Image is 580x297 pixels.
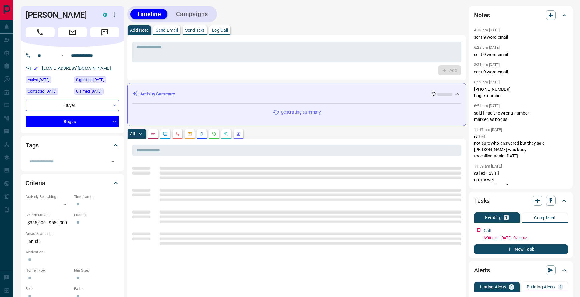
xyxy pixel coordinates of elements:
svg: Agent Actions [236,131,241,136]
h1: [PERSON_NAME] [26,10,94,20]
p: Areas Searched: [26,231,119,236]
p: Timeframe: [74,194,119,200]
div: Notes [474,8,568,23]
a: [EMAIL_ADDRESS][DOMAIN_NAME] [42,66,111,71]
svg: Emails [187,131,192,136]
p: 3:34 pm [DATE] [474,63,500,67]
p: Search Range: [26,212,71,218]
p: Min Size: [74,268,119,273]
div: Fri Jun 21 2024 [74,76,119,85]
p: 6:51 pm [DATE] [474,104,500,108]
p: 6:52 pm [DATE] [474,80,500,84]
div: Tags [26,138,119,153]
span: Message [90,27,119,37]
p: 0 [510,285,513,289]
p: 11:59 am [DATE] [474,164,502,168]
h2: Criteria [26,178,45,188]
button: Timeline [130,9,167,19]
span: Signed up [DATE] [76,77,104,83]
p: Actively Searching: [26,194,71,200]
p: Listing Alerts [480,285,507,289]
p: All [130,132,135,136]
p: $365,000 - $559,900 [26,218,71,228]
div: condos.ca [103,13,107,17]
svg: Listing Alerts [199,131,204,136]
p: Add Note [130,28,149,32]
div: Activity Summary [132,88,461,100]
h2: Tags [26,140,38,150]
p: Baths: [74,286,119,292]
button: Open [58,52,66,59]
svg: Email Verified [33,66,38,71]
p: called not sure who answered but they said [PERSON_NAME] was busy try calling again [DATE] [474,134,568,159]
span: Email [58,27,87,37]
div: Buyer [26,100,119,111]
p: Completed [534,216,556,220]
div: Alerts [474,263,568,278]
p: 11:47 am [DATE] [474,128,502,132]
p: Innisfil [26,236,119,246]
p: 6:00 a.m. [DATE] - Overdue [484,235,568,241]
div: Tue Sep 30 2025 [26,88,71,97]
p: 1 [559,285,562,289]
p: called [DATE] no answer sent 9 word email keep alert marking number as bogus [474,170,568,202]
p: Activity Summary [140,91,175,97]
p: Beds: [26,286,71,292]
p: sent 9 word email [474,34,568,41]
p: said I had the wrong number marked as bogus [474,110,568,123]
div: Tasks [474,193,568,208]
span: Contacted [DATE] [28,88,56,94]
p: Send Email [156,28,178,32]
div: Criteria [26,176,119,190]
svg: Opportunities [224,131,229,136]
p: 6:25 pm [DATE] [474,45,500,50]
svg: Calls [175,131,180,136]
p: Log Call [212,28,228,32]
p: Budget: [74,212,119,218]
p: Building Alerts [527,285,556,289]
p: sent 9 word email [474,69,568,75]
svg: Notes [151,131,156,136]
button: Campaigns [170,9,214,19]
div: Bogus [26,116,119,127]
p: Pending [485,215,501,220]
p: Motivation: [26,249,119,255]
p: Send Text [185,28,205,32]
p: generating summary [281,109,321,115]
span: Call [26,27,55,37]
button: New Task [474,244,568,254]
h2: Alerts [474,265,490,275]
h2: Notes [474,10,490,20]
p: Home Type: [26,268,71,273]
svg: Lead Browsing Activity [163,131,168,136]
button: Open [109,157,117,166]
div: Mon Jun 24 2024 [74,88,119,97]
p: sent 9 word email [474,51,568,58]
svg: Requests [212,131,216,136]
span: Active [DATE] [28,77,49,83]
p: 4:30 pm [DATE] [474,28,500,32]
h2: Tasks [474,196,490,206]
span: Claimed [DATE] [76,88,101,94]
p: [PHONE_NUMBER] bogus number [474,86,568,99]
p: Call [484,228,491,234]
div: Tue Oct 07 2025 [26,76,71,85]
p: 1 [505,215,508,220]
